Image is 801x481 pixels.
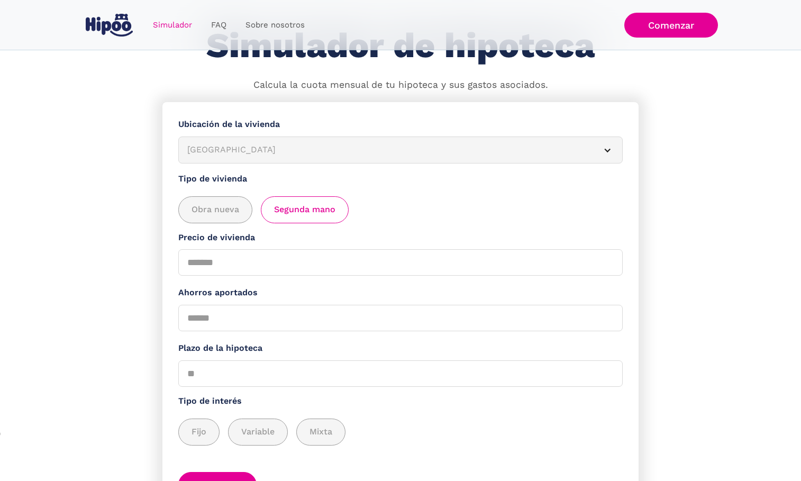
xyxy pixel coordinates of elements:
[206,26,595,65] h1: Simulador de hipoteca
[83,10,135,41] a: home
[178,419,623,446] div: add_description_here
[192,425,206,439] span: Fijo
[310,425,332,439] span: Mixta
[143,15,202,35] a: Simulador
[236,15,314,35] a: Sobre nosotros
[178,118,623,131] label: Ubicación de la vivienda
[178,395,623,408] label: Tipo de interés
[178,286,623,300] label: Ahorros aportados
[178,137,623,164] article: [GEOGRAPHIC_DATA]
[192,203,239,216] span: Obra nueva
[178,173,623,186] label: Tipo de vivienda
[274,203,335,216] span: Segunda mano
[178,231,623,244] label: Precio de vivienda
[187,143,588,157] div: [GEOGRAPHIC_DATA]
[624,13,718,38] a: Comenzar
[178,196,623,223] div: add_description_here
[253,78,548,92] p: Calcula la cuota mensual de tu hipoteca y sus gastos asociados.
[178,342,623,355] label: Plazo de la hipoteca
[241,425,275,439] span: Variable
[202,15,236,35] a: FAQ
